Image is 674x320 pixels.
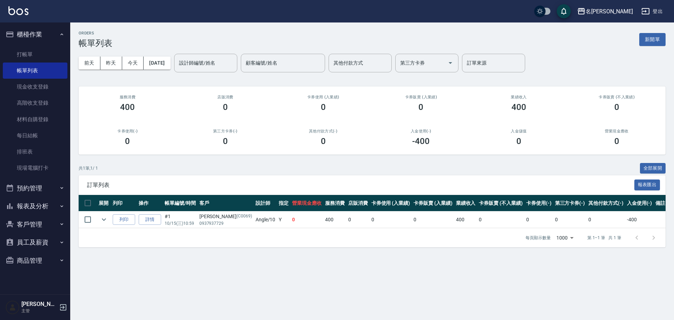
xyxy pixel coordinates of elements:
h2: 卡券使用 (入業績) [283,95,364,99]
a: 現金收支登錄 [3,79,67,95]
button: 客戶管理 [3,215,67,234]
th: 展開 [97,195,111,211]
th: 卡券使用 (入業績) [370,195,412,211]
td: -400 [625,211,654,228]
th: 服務消費 [323,195,346,211]
div: 名[PERSON_NAME] [586,7,633,16]
a: 高階收支登錄 [3,95,67,111]
button: save [557,4,571,18]
td: 0 [477,211,524,228]
th: 操作 [137,195,163,211]
button: 今天 [122,57,144,70]
td: 0 [370,211,412,228]
button: 名[PERSON_NAME] [574,4,636,19]
th: 業績收入 [454,195,477,211]
button: 商品管理 [3,252,67,270]
h2: 營業現金應收 [576,129,657,133]
td: Y [277,211,290,228]
h2: 入金使用(-) [381,129,462,133]
a: 帳單列表 [3,63,67,79]
a: 排班表 [3,144,67,160]
th: 店販消費 [346,195,370,211]
td: 0 [587,211,625,228]
button: 全部展開 [640,163,666,174]
h3: 0 [614,136,619,146]
h2: 卡券販賣 (入業績) [381,95,462,99]
button: [DATE] [144,57,170,70]
h3: 0 [125,136,130,146]
button: 報表及分析 [3,197,67,215]
h2: 第三方卡券(-) [185,129,266,133]
h3: 0 [223,136,228,146]
p: 0937937729 [199,220,252,227]
button: expand row [99,214,109,225]
h3: 0 [223,102,228,112]
button: 櫃檯作業 [3,25,67,44]
button: 昨天 [100,57,122,70]
button: 報表匯出 [634,179,660,190]
a: 新開單 [639,36,666,43]
td: 400 [323,211,346,228]
th: 指定 [277,195,290,211]
button: 員工及薪資 [3,233,67,252]
th: 備註 [654,195,667,211]
img: Person [6,300,20,314]
span: 訂單列表 [87,182,634,189]
th: 其他付款方式(-) [587,195,625,211]
p: 第 1–1 筆 共 1 筆 [587,235,621,241]
td: #1 [163,211,198,228]
h2: 業績收入 [478,95,560,99]
p: 主管 [21,308,57,314]
td: 0 [290,211,323,228]
h3: 400 [511,102,526,112]
h3: 帳單列表 [79,38,112,48]
td: 0 [412,211,454,228]
th: 帳單編號/時間 [163,195,198,211]
a: 現場電腦打卡 [3,160,67,176]
th: 客戶 [198,195,254,211]
button: 列印 [113,214,135,225]
a: 打帳單 [3,46,67,63]
td: 0 [346,211,370,228]
button: Open [445,57,456,68]
h3: 服務消費 [87,95,168,99]
h3: 0 [321,102,326,112]
th: 卡券販賣 (不入業績) [477,195,524,211]
th: 設計師 [254,195,277,211]
th: 卡券使用(-) [524,195,553,211]
td: 0 [524,211,553,228]
a: 材料自購登錄 [3,111,67,128]
h2: 其他付款方式(-) [283,129,364,133]
img: Logo [8,6,28,15]
h3: -400 [412,136,430,146]
h2: 入金儲值 [478,129,560,133]
button: 登出 [639,5,666,18]
th: 入金使用(-) [625,195,654,211]
h3: 0 [321,136,326,146]
p: 10/15 (三) 10:59 [165,220,196,227]
th: 第三方卡券(-) [553,195,587,211]
h2: 卡券使用(-) [87,129,168,133]
a: 詳情 [139,214,161,225]
h2: 卡券販賣 (不入業績) [576,95,657,99]
button: 預約管理 [3,179,67,197]
h3: 0 [614,102,619,112]
a: 報表匯出 [634,181,660,188]
td: 0 [553,211,587,228]
th: 列印 [111,195,137,211]
th: 營業現金應收 [290,195,323,211]
h3: 0 [418,102,423,112]
h3: 400 [120,102,135,112]
h2: 店販消費 [185,95,266,99]
p: (C0069) [237,213,252,220]
th: 卡券販賣 (入業績) [412,195,454,211]
h5: [PERSON_NAME] [21,301,57,308]
p: 共 1 筆, 1 / 1 [79,165,98,171]
a: 每日結帳 [3,128,67,144]
h2: ORDERS [79,31,112,35]
td: 400 [454,211,477,228]
button: 新開單 [639,33,666,46]
div: 1000 [554,228,576,247]
p: 每頁顯示數量 [526,235,551,241]
td: Angle /10 [254,211,277,228]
